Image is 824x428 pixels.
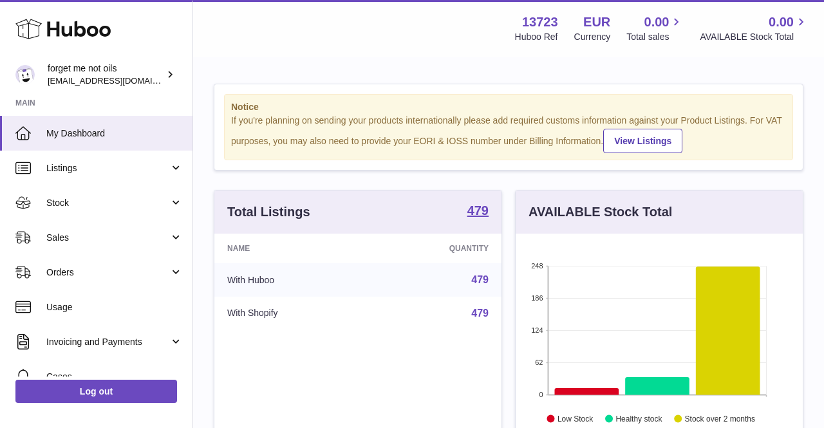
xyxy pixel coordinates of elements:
[46,371,183,383] span: Cases
[48,75,189,86] span: [EMAIL_ADDRESS][DOMAIN_NAME]
[535,358,543,366] text: 62
[531,294,543,302] text: 186
[644,14,669,31] span: 0.00
[626,31,684,43] span: Total sales
[231,115,786,153] div: If you're planning on sending your products internationally please add required customs informati...
[471,308,489,319] a: 479
[15,65,35,84] img: forgetmenothf@gmail.com
[471,274,489,285] a: 479
[46,266,169,279] span: Orders
[574,31,611,43] div: Currency
[626,14,684,43] a: 0.00 Total sales
[214,263,369,297] td: With Huboo
[227,203,310,221] h3: Total Listings
[231,101,786,113] strong: Notice
[700,14,809,43] a: 0.00 AVAILABLE Stock Total
[529,203,672,221] h3: AVAILABLE Stock Total
[369,234,501,263] th: Quantity
[583,14,610,31] strong: EUR
[46,336,169,348] span: Invoicing and Payments
[603,129,682,153] a: View Listings
[531,262,543,270] text: 248
[531,326,543,334] text: 124
[46,127,183,140] span: My Dashboard
[46,197,169,209] span: Stock
[46,232,169,244] span: Sales
[48,62,164,87] div: forget me not oils
[214,297,369,330] td: With Shopify
[467,204,489,217] strong: 479
[214,234,369,263] th: Name
[515,31,558,43] div: Huboo Ref
[557,414,594,423] text: Low Stock
[539,391,543,398] text: 0
[46,162,169,174] span: Listings
[522,14,558,31] strong: 13723
[467,204,489,219] a: 479
[46,301,183,313] span: Usage
[615,414,662,423] text: Healthy stock
[769,14,794,31] span: 0.00
[700,31,809,43] span: AVAILABLE Stock Total
[15,380,177,403] a: Log out
[685,414,755,423] text: Stock over 2 months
